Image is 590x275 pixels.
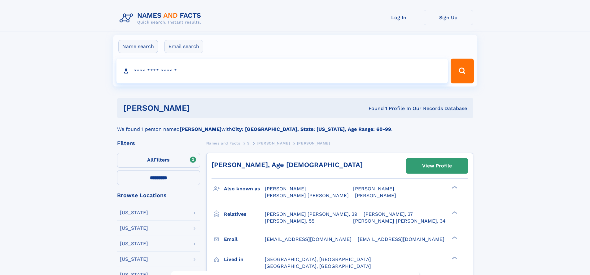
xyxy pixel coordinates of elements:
[422,159,452,173] div: View Profile
[118,40,158,53] label: Name search
[224,254,265,265] h3: Lived in
[120,210,148,215] div: [US_STATE]
[117,153,200,168] label: Filters
[247,139,250,147] a: S
[355,193,396,198] span: [PERSON_NAME]
[117,193,200,198] div: Browse Locations
[265,193,349,198] span: [PERSON_NAME] [PERSON_NAME]
[265,263,371,269] span: [GEOGRAPHIC_DATA], [GEOGRAPHIC_DATA]
[450,256,458,260] div: ❯
[247,141,250,145] span: S
[450,185,458,189] div: ❯
[265,236,352,242] span: [EMAIL_ADDRESS][DOMAIN_NAME]
[120,226,148,231] div: [US_STATE]
[123,104,279,112] h1: [PERSON_NAME]
[232,126,391,132] b: City: [GEOGRAPHIC_DATA], State: [US_STATE], Age Range: 60-99
[117,118,473,133] div: We found 1 person named with .
[406,158,468,173] a: View Profile
[257,141,290,145] span: [PERSON_NAME]
[451,59,474,83] button: Search Button
[364,211,413,218] a: [PERSON_NAME], 37
[358,236,444,242] span: [EMAIL_ADDRESS][DOMAIN_NAME]
[265,218,314,224] a: [PERSON_NAME], 55
[224,209,265,220] h3: Relatives
[224,234,265,245] h3: Email
[424,10,473,25] a: Sign Up
[265,211,357,218] a: [PERSON_NAME] [PERSON_NAME], 39
[116,59,448,83] input: search input
[353,218,446,224] a: [PERSON_NAME] [PERSON_NAME], 34
[353,186,394,192] span: [PERSON_NAME]
[120,241,148,246] div: [US_STATE]
[279,105,467,112] div: Found 1 Profile In Our Records Database
[265,186,306,192] span: [PERSON_NAME]
[212,161,363,169] a: [PERSON_NAME], Age [DEMOGRAPHIC_DATA]
[117,10,206,27] img: Logo Names and Facts
[265,256,371,262] span: [GEOGRAPHIC_DATA], [GEOGRAPHIC_DATA]
[450,236,458,240] div: ❯
[257,139,290,147] a: [PERSON_NAME]
[120,257,148,262] div: [US_STATE]
[224,184,265,194] h3: Also known as
[206,139,240,147] a: Names and Facts
[297,141,330,145] span: [PERSON_NAME]
[164,40,203,53] label: Email search
[117,140,200,146] div: Filters
[180,126,221,132] b: [PERSON_NAME]
[450,211,458,215] div: ❯
[374,10,424,25] a: Log In
[147,157,154,163] span: All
